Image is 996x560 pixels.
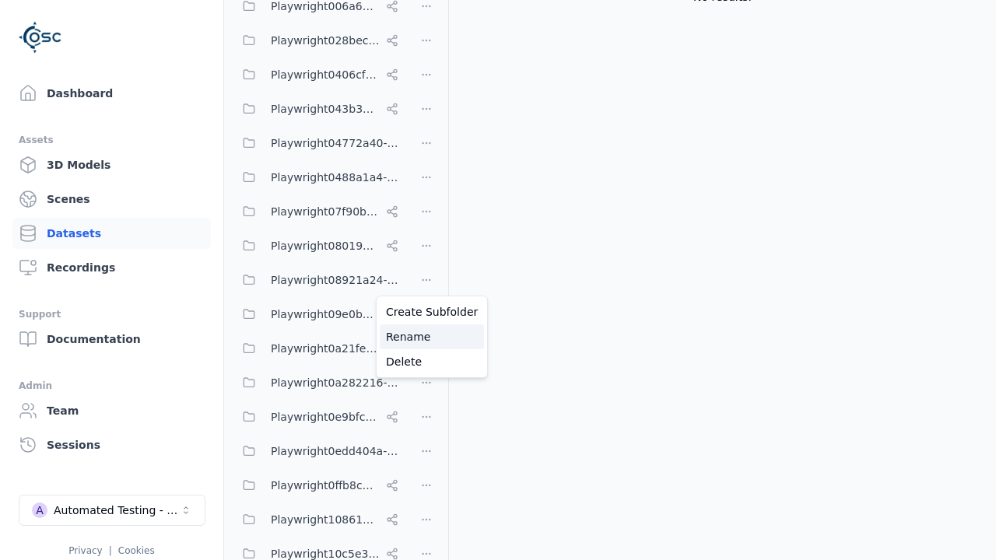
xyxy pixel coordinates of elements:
a: Create Subfolder [380,299,484,324]
a: Rename [380,324,484,349]
a: Delete [380,349,484,374]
